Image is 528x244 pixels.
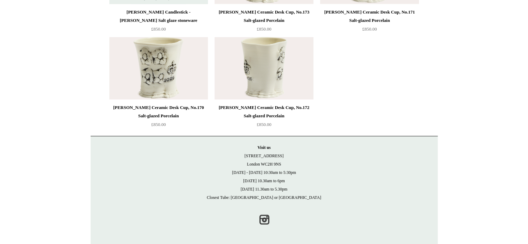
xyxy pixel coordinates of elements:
div: [PERSON_NAME] Ceramic Desk Cup, No.173 Salt-glazed Porcelain [216,8,311,25]
span: £850.00 [362,26,377,32]
div: [PERSON_NAME] Candlestick - [PERSON_NAME] Salt glaze stoneware [111,8,206,25]
a: Instagram [257,212,272,227]
a: [PERSON_NAME] Ceramic Desk Cup, No.171 Salt-glazed Porcelain £850.00 [320,8,419,36]
p: [STREET_ADDRESS] London WC2H 9NS [DATE] - [DATE] 10:30am to 5:30pm [DATE] 10.30am to 6pm [DATE] 1... [98,143,431,202]
a: Steve Harrison Ceramic Desk Cup, No.170 Salt-glazed Porcelain Steve Harrison Ceramic Desk Cup, No... [109,37,208,100]
div: [PERSON_NAME] Ceramic Desk Cup, No.171 Salt-glazed Porcelain [322,8,417,25]
div: [PERSON_NAME] Ceramic Desk Cup, No.172 Salt-glazed Porcelain [216,103,311,120]
span: £850.00 [257,122,271,127]
span: £850.00 [151,26,166,32]
a: [PERSON_NAME] Ceramic Desk Cup, No.170 Salt-glazed Porcelain £850.00 [109,103,208,132]
a: [PERSON_NAME] Ceramic Desk Cup, No.173 Salt-glazed Porcelain £850.00 [215,8,313,36]
a: [PERSON_NAME] Ceramic Desk Cup, No.172 Salt-glazed Porcelain £850.00 [215,103,313,132]
img: Steve Harrison Ceramic Desk Cup, No.172 Salt-glazed Porcelain [215,37,313,100]
img: Steve Harrison Ceramic Desk Cup, No.170 Salt-glazed Porcelain [109,37,208,100]
a: [PERSON_NAME] Candlestick - [PERSON_NAME] Salt glaze stoneware £850.00 [109,8,208,36]
span: £850.00 [257,26,271,32]
span: £850.00 [151,122,166,127]
div: [PERSON_NAME] Ceramic Desk Cup, No.170 Salt-glazed Porcelain [111,103,206,120]
a: Steve Harrison Ceramic Desk Cup, No.172 Salt-glazed Porcelain Steve Harrison Ceramic Desk Cup, No... [215,37,313,100]
strong: Visit us [258,145,271,150]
